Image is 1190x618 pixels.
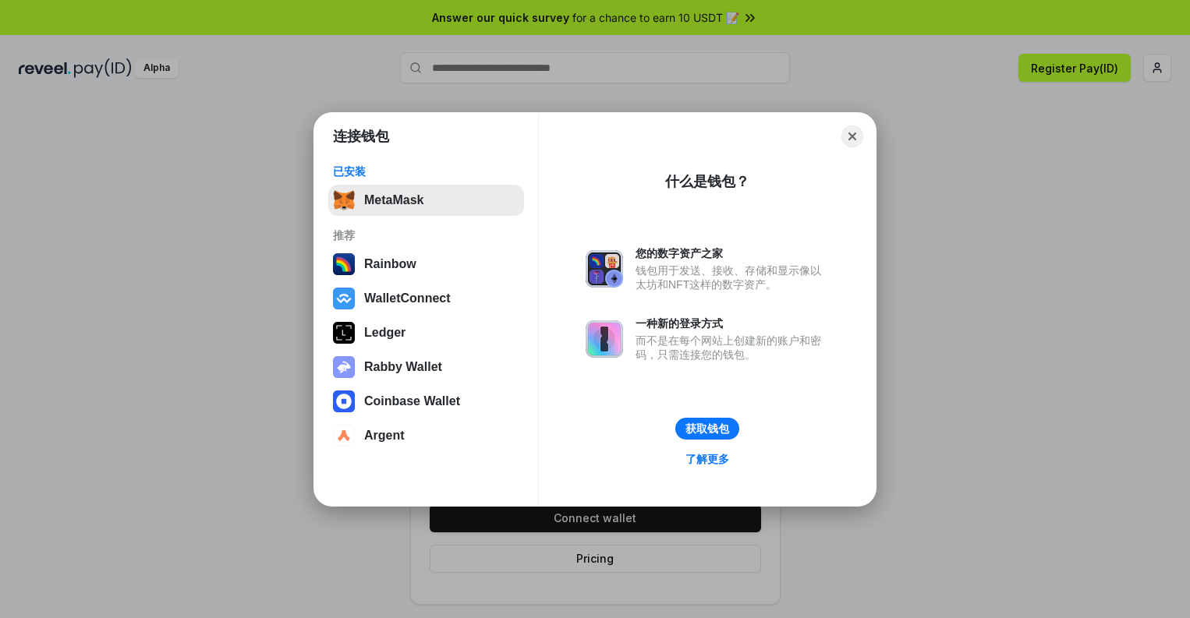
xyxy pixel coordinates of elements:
img: svg+xml,%3Csvg%20xmlns%3D%22http%3A%2F%2Fwww.w3.org%2F2000%2Fsvg%22%20width%3D%2228%22%20height%3... [333,322,355,344]
div: WalletConnect [364,291,451,305]
img: svg+xml,%3Csvg%20width%3D%22120%22%20height%3D%22120%22%20viewBox%3D%220%200%20120%20120%22%20fil... [333,253,355,275]
div: 什么是钱包？ [665,172,749,191]
button: Argent [328,420,524,451]
img: svg+xml,%3Csvg%20width%3D%2228%22%20height%3D%2228%22%20viewBox%3D%220%200%2028%2028%22%20fill%3D... [333,425,355,447]
button: MetaMask [328,185,524,216]
div: 推荐 [333,228,519,242]
img: svg+xml,%3Csvg%20xmlns%3D%22http%3A%2F%2Fwww.w3.org%2F2000%2Fsvg%22%20fill%3D%22none%22%20viewBox... [333,356,355,378]
div: Rainbow [364,257,416,271]
div: MetaMask [364,193,423,207]
div: 获取钱包 [685,422,729,436]
a: 了解更多 [676,449,738,469]
img: svg+xml,%3Csvg%20xmlns%3D%22http%3A%2F%2Fwww.w3.org%2F2000%2Fsvg%22%20fill%3D%22none%22%20viewBox... [586,320,623,358]
div: 钱包用于发送、接收、存储和显示像以太坊和NFT这样的数字资产。 [636,263,829,291]
button: Close [841,125,863,147]
button: Rabby Wallet [328,351,524,383]
img: svg+xml,%3Csvg%20width%3D%2228%22%20height%3D%2228%22%20viewBox%3D%220%200%2028%2028%22%20fill%3D... [333,390,355,412]
div: Ledger [364,326,406,340]
button: Rainbow [328,249,524,280]
div: 您的数字资产之家 [636,246,829,260]
div: Coinbase Wallet [364,394,460,408]
button: 获取钱包 [675,418,739,440]
div: 了解更多 [685,452,729,466]
div: 一种新的登录方式 [636,316,829,330]
button: WalletConnect [328,283,524,314]
img: svg+xml,%3Csvg%20fill%3D%22none%22%20height%3D%2233%22%20viewBox%3D%220%200%2035%2033%22%20width%... [333,189,355,211]
img: svg+xml,%3Csvg%20width%3D%2228%22%20height%3D%2228%22%20viewBox%3D%220%200%2028%2028%22%20fill%3D... [333,288,355,309]
img: svg+xml,%3Csvg%20xmlns%3D%22http%3A%2F%2Fwww.w3.org%2F2000%2Fsvg%22%20fill%3D%22none%22%20viewBox... [586,250,623,288]
div: 而不是在每个网站上创建新的账户和密码，只需连接您的钱包。 [636,334,829,362]
div: 已安装 [333,164,519,178]
button: Ledger [328,317,524,348]
div: Argent [364,429,405,443]
h1: 连接钱包 [333,127,389,146]
button: Coinbase Wallet [328,386,524,417]
div: Rabby Wallet [364,360,442,374]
